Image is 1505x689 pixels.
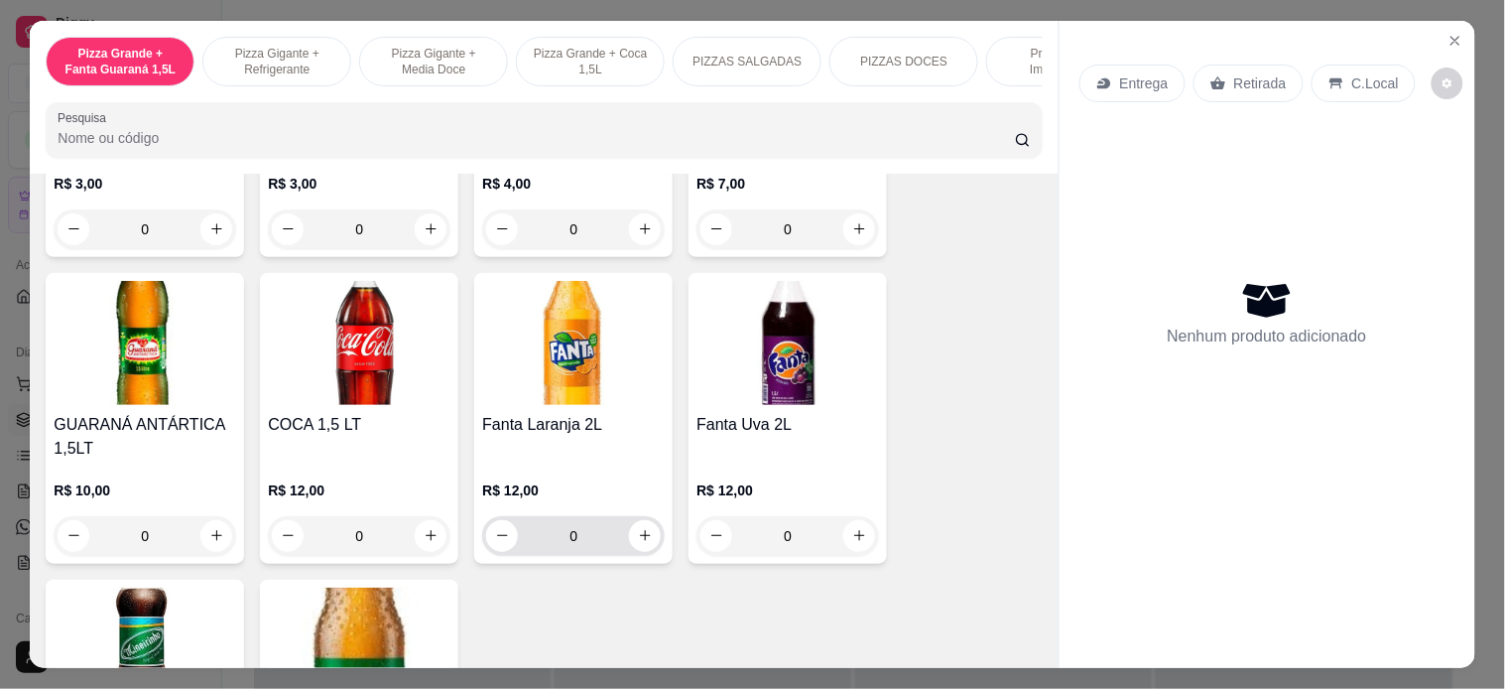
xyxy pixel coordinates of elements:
button: decrease-product-quantity [58,213,89,245]
h4: Fanta Uva 2L [696,413,879,437]
button: decrease-product-quantity [700,213,732,245]
img: product-image [54,281,236,405]
p: R$ 12,00 [268,481,450,500]
button: decrease-product-quantity [58,520,89,552]
p: Nenhum produto adicionado [1168,325,1367,348]
button: increase-product-quantity [200,213,232,245]
img: product-image [268,281,450,405]
p: R$ 12,00 [696,481,879,500]
p: R$ 4,00 [482,174,665,194]
input: Pesquisa [58,128,1015,148]
p: R$ 10,00 [54,481,236,500]
p: R$ 12,00 [482,481,665,500]
button: increase-product-quantity [200,520,232,552]
p: PIZZAS SALGADAS [692,54,802,69]
p: Pizza Gigante + Refrigerante [219,46,334,77]
p: R$ 3,00 [54,174,236,194]
p: PIZZAS DOCES [860,54,947,69]
button: decrease-product-quantity [272,213,304,245]
label: Pesquisa [58,109,113,126]
p: R$ 7,00 [696,174,879,194]
p: Entrega [1120,73,1169,93]
button: increase-product-quantity [843,213,875,245]
button: decrease-product-quantity [272,520,304,552]
p: Retirada [1234,73,1287,93]
button: increase-product-quantity [843,520,875,552]
button: decrease-product-quantity [1432,68,1463,99]
p: C.Local [1352,73,1399,93]
button: increase-product-quantity [629,520,661,552]
img: product-image [696,281,879,405]
p: Pizza Gigante + Media Doce [376,46,491,77]
h4: GUARANÁ ANTÁRTICA 1,5LT [54,413,236,461]
button: decrease-product-quantity [700,520,732,552]
button: increase-product-quantity [415,213,446,245]
button: decrease-product-quantity [486,213,518,245]
button: Close [1440,25,1471,57]
p: Pizza Grande + Fanta Guaraná 1,5L [63,46,178,77]
p: Pizza Grande + Coca 1,5L [533,46,648,77]
p: R$ 3,00 [268,174,450,194]
h4: Fanta Laranja 2L [482,413,665,437]
button: increase-product-quantity [629,213,661,245]
p: Promoções Imperdíveis [1003,46,1118,77]
img: product-image [482,281,665,405]
button: decrease-product-quantity [486,520,518,552]
h4: COCA 1,5 LT [268,413,450,437]
button: increase-product-quantity [415,520,446,552]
